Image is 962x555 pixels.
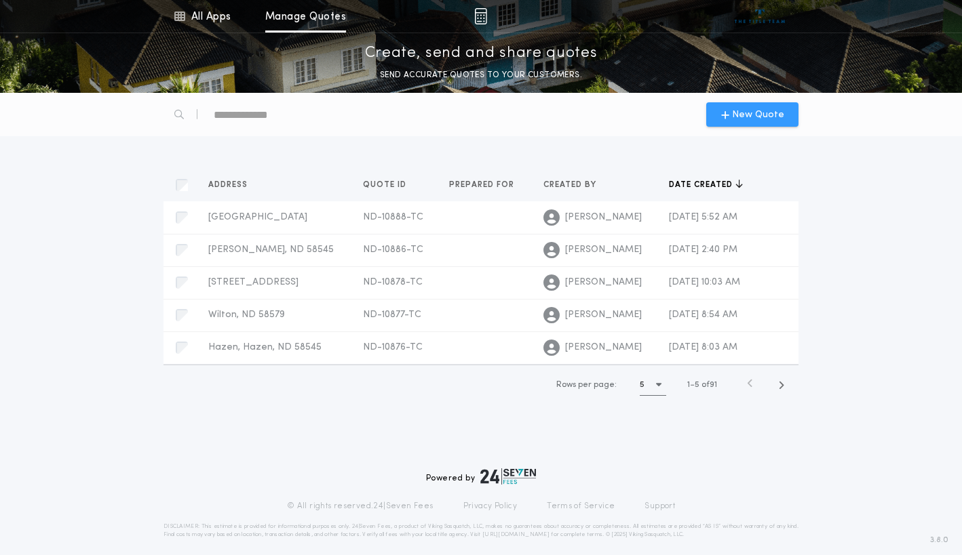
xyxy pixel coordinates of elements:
span: Wilton, ND 58579 [208,310,285,320]
button: Date created [669,178,743,192]
img: vs-icon [735,9,786,23]
a: [URL][DOMAIN_NAME] [482,532,550,537]
span: [DATE] 8:03 AM [669,342,737,352]
span: [PERSON_NAME] [565,341,642,354]
p: Create, send and share quotes [365,43,598,64]
span: [PERSON_NAME], ND 58545 [208,245,334,255]
span: ND-10888-TC [363,212,423,222]
span: [DATE] 8:54 AM [669,310,737,320]
span: of 91 [701,379,717,391]
span: 1 [687,381,690,389]
button: New Quote [706,102,799,127]
span: [PERSON_NAME] [565,276,642,289]
a: Privacy Policy [463,501,518,512]
span: ND-10878-TC [363,277,423,287]
p: SEND ACCURATE QUOTES TO YOUR CUSTOMERS. [380,68,582,82]
span: [DATE] 2:40 PM [669,245,737,255]
span: [PERSON_NAME] [565,243,642,257]
button: Address [208,178,258,192]
span: [DATE] 5:52 AM [669,212,737,222]
span: Date created [669,180,735,190]
img: logo [480,468,536,485]
button: 5 [640,374,666,396]
span: Created by [543,180,599,190]
h1: 5 [640,378,644,392]
span: 3.8.0 [930,534,948,546]
p: © All rights reserved. 24|Seven Fees [287,501,434,512]
span: New Quote [732,108,784,122]
a: Terms of Service [547,501,615,512]
span: 5 [695,381,699,389]
a: Support [644,501,675,512]
span: [PERSON_NAME] [565,211,642,224]
span: Address [208,180,250,190]
div: Powered by [426,468,536,485]
span: Quote ID [363,180,409,190]
span: Hazen, Hazen, ND 58545 [208,342,322,352]
span: Rows per page: [556,381,617,389]
img: img [474,8,487,24]
span: [DATE] 10:03 AM [669,277,740,287]
span: ND-10877-TC [363,310,421,320]
span: [STREET_ADDRESS] [208,277,299,287]
button: Created by [543,178,607,192]
span: Prepared for [449,180,517,190]
p: DISCLAIMER: This estimate is provided for informational purposes only. 24|Seven Fees, a product o... [163,522,799,539]
span: ND-10886-TC [363,245,423,255]
span: [GEOGRAPHIC_DATA] [208,212,307,222]
span: [PERSON_NAME] [565,308,642,322]
button: Quote ID [363,178,417,192]
span: ND-10876-TC [363,342,423,352]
